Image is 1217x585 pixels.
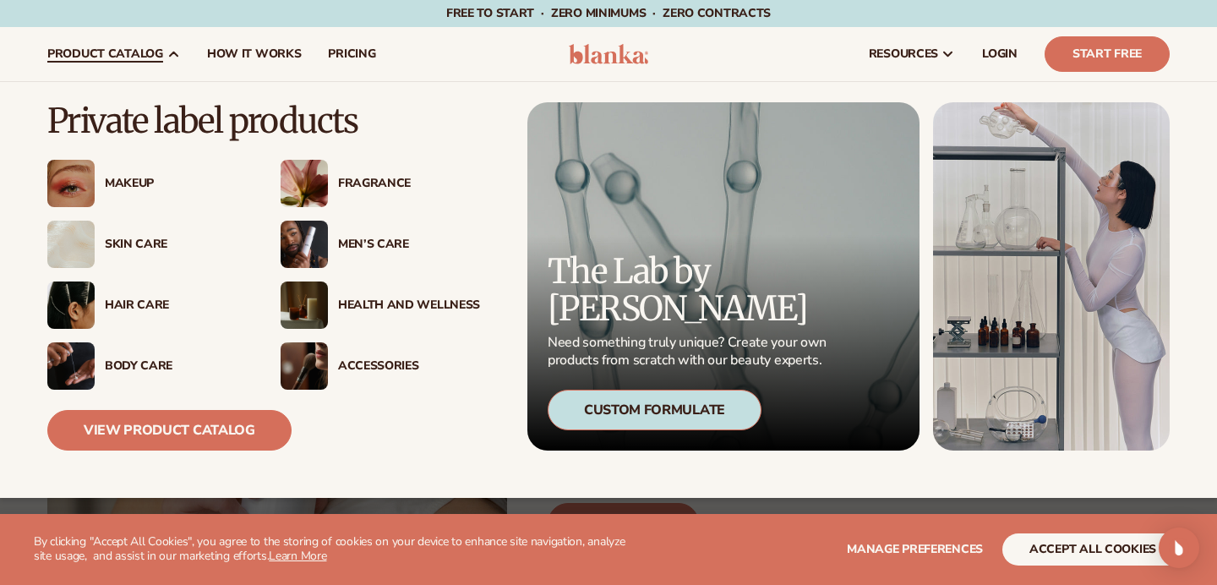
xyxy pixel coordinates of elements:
[982,47,1018,61] span: LOGIN
[847,533,983,566] button: Manage preferences
[34,535,636,564] p: By clicking "Accept All Cookies", you agree to the storing of cookies on your device to enhance s...
[548,390,761,430] div: Custom Formulate
[338,298,480,313] div: Health And Wellness
[207,47,302,61] span: How It Works
[855,27,969,81] a: resources
[105,298,247,313] div: Hair Care
[47,160,247,207] a: Female with glitter eye makeup. Makeup
[47,160,95,207] img: Female with glitter eye makeup.
[105,359,247,374] div: Body Care
[1045,36,1170,72] a: Start Free
[47,47,163,61] span: product catalog
[47,342,247,390] a: Male hand applying moisturizer. Body Care
[47,342,95,390] img: Male hand applying moisturizer.
[548,253,832,327] p: The Lab by [PERSON_NAME]
[328,47,375,61] span: pricing
[47,282,95,329] img: Female hair pulled back with clips.
[47,282,247,329] a: Female hair pulled back with clips. Hair Care
[194,27,315,81] a: How It Works
[281,160,480,207] a: Pink blooming flower. Fragrance
[847,541,983,557] span: Manage preferences
[47,102,480,139] p: Private label products
[338,238,480,252] div: Men’s Care
[281,282,480,329] a: Candles and incense on table. Health And Wellness
[1159,528,1199,568] div: Open Intercom Messenger
[281,342,480,390] a: Female with makeup brush. Accessories
[446,5,771,21] span: Free to start · ZERO minimums · ZERO contracts
[105,177,247,191] div: Makeup
[527,102,920,451] a: Microscopic product formula. The Lab by [PERSON_NAME] Need something truly unique? Create your ow...
[548,334,832,369] p: Need something truly unique? Create your own products from scratch with our beauty experts.
[47,410,292,451] a: View Product Catalog
[1002,533,1183,566] button: accept all cookies
[338,177,480,191] div: Fragrance
[869,47,938,61] span: resources
[969,27,1031,81] a: LOGIN
[105,238,247,252] div: Skin Care
[47,221,95,268] img: Cream moisturizer swatch.
[281,160,328,207] img: Pink blooming flower.
[47,221,247,268] a: Cream moisturizer swatch. Skin Care
[338,359,480,374] div: Accessories
[281,221,328,268] img: Male holding moisturizer bottle.
[34,27,194,81] a: product catalog
[269,548,326,564] a: Learn More
[281,342,328,390] img: Female with makeup brush.
[933,102,1170,451] img: Female in lab with equipment.
[314,27,389,81] a: pricing
[281,221,480,268] a: Male holding moisturizer bottle. Men’s Care
[569,44,649,64] img: logo
[281,282,328,329] img: Candles and incense on table.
